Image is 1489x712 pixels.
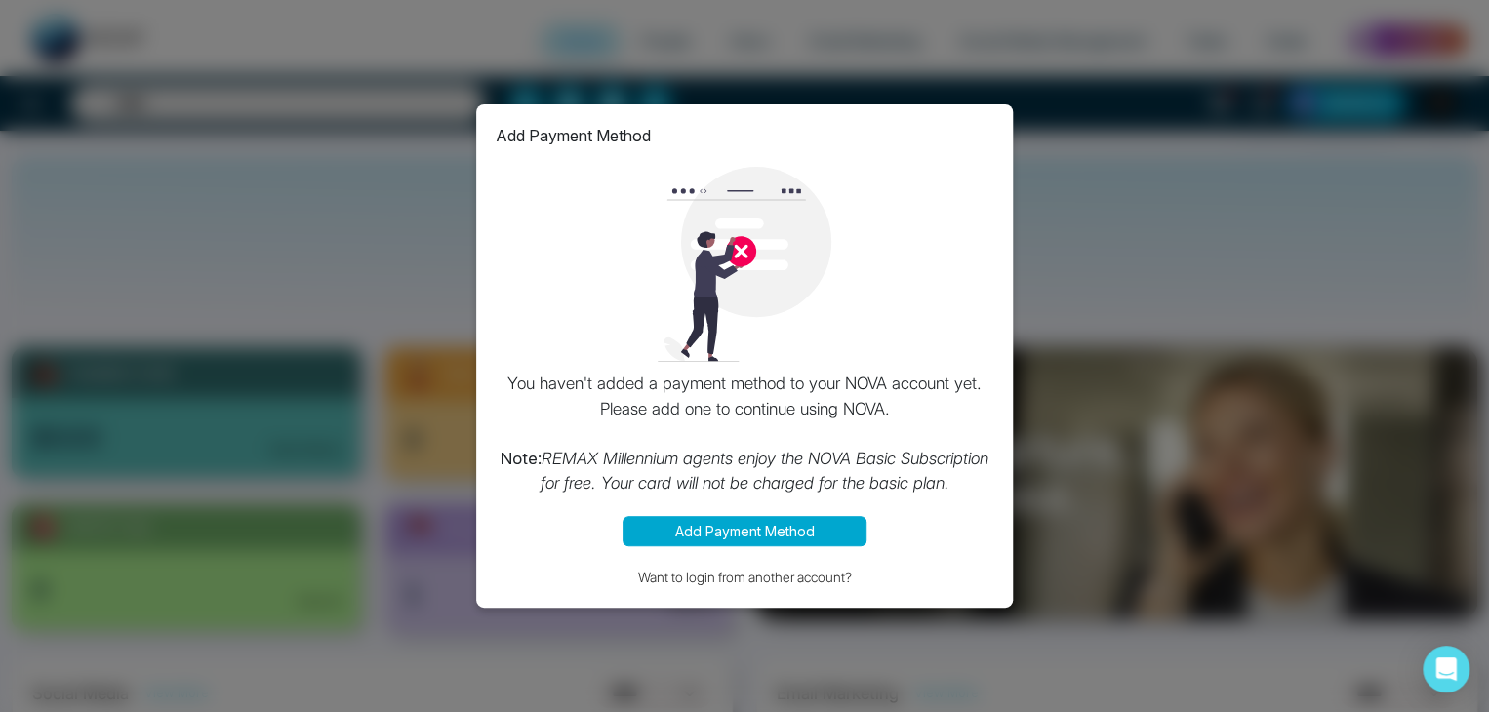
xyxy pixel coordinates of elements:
[496,124,651,147] p: Add Payment Method
[541,449,989,494] i: REMAX Millennium agents enjoy the NOVA Basic Subscription for free. Your card will not be charged...
[496,566,993,588] button: Want to login from another account?
[496,372,993,496] p: You haven't added a payment method to your NOVA account yet. Please add one to continue using NOVA.
[647,167,842,362] img: loading
[501,449,542,468] strong: Note:
[623,516,866,546] button: Add Payment Method
[1423,646,1469,692] div: Open Intercom Messenger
